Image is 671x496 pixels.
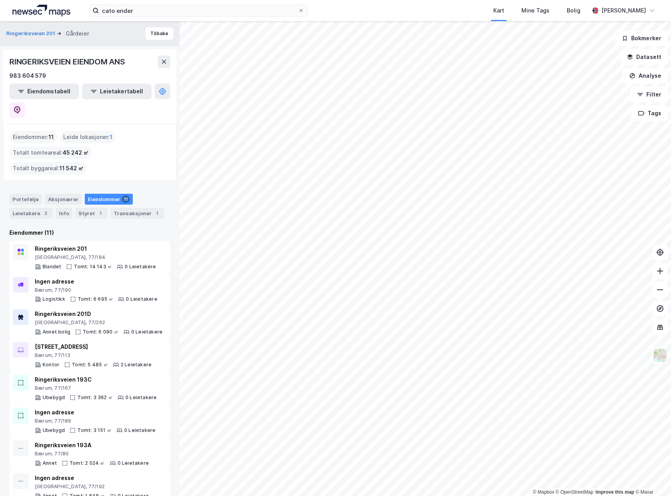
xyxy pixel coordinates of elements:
div: Bærum, 77/167 [35,385,157,391]
div: Eiendommer [85,194,133,205]
div: 2 [42,209,50,217]
div: [GEOGRAPHIC_DATA], 77/184 [35,254,156,260]
div: 0 Leietakere [131,329,162,335]
div: Tomt: 3 362 ㎡ [77,394,113,401]
div: 2 Leietakere [121,362,152,368]
button: Ringeriksveien 201 [6,30,57,37]
div: Bærum, 77/80 [35,451,149,457]
div: Ingen adresse [35,473,149,483]
div: Tomt: 6 695 ㎡ [78,296,114,302]
div: Aksjonærer [45,194,82,205]
div: Ubebygd [43,394,65,401]
a: Improve this map [596,489,634,495]
div: Logistikk [43,296,65,302]
div: 1 [153,209,161,217]
div: Bærum, 77/113 [35,352,152,359]
button: Bokmerker [615,30,668,46]
div: Tomt: 2 024 ㎡ [70,460,105,466]
div: [GEOGRAPHIC_DATA], 77/192 [35,484,149,490]
a: Mapbox [533,489,554,495]
div: Totalt tomteareal : [10,146,92,159]
div: [PERSON_NAME] [601,6,646,15]
input: Søk på adresse, matrikkel, gårdeiere, leietakere eller personer [99,5,298,16]
div: Ubebygd [43,427,65,434]
div: Portefølje [9,194,42,205]
div: Tomt: 5 485 ㎡ [72,362,108,368]
div: 11 [122,195,130,203]
div: 0 Leietakere [124,427,155,434]
span: 1 [110,132,112,142]
button: Tilbake [145,27,173,40]
div: 0 Leietakere [125,394,157,401]
div: Eiendommer : [10,131,57,143]
div: Mine Tags [521,6,550,15]
img: logo.a4113a55bc3d86da70a041830d287a7e.svg [12,5,70,16]
div: Ingen adresse [35,277,157,286]
span: 11 [48,132,54,142]
div: Styret [75,208,107,219]
div: Kart [493,6,504,15]
button: Leietakertabell [82,84,152,99]
div: Leide lokasjoner : [60,131,116,143]
div: Ringeriksveien 193A [35,441,149,450]
div: Eiendommer (11) [9,228,170,237]
span: 45 242 ㎡ [62,148,89,157]
div: Leietakere [9,208,53,219]
button: Filter [630,87,668,102]
div: Annet [43,460,57,466]
div: Info [56,208,72,219]
div: 0 Leietakere [118,460,149,466]
div: 0 Leietakere [126,296,157,302]
div: Blandet [43,264,61,270]
button: Tags [632,105,668,121]
div: [STREET_ADDRESS] [35,342,152,351]
div: Kontor [43,362,59,368]
iframe: Chat Widget [632,459,671,496]
div: [GEOGRAPHIC_DATA], 77/262 [35,319,162,326]
button: Datasett [620,49,668,65]
div: Bærum, 77/189 [35,418,155,424]
button: Analyse [623,68,668,84]
a: OpenStreetMap [556,489,594,495]
div: Annet bolig [43,329,70,335]
button: Eiendomstabell [9,84,79,99]
div: Ingen adresse [35,408,155,417]
div: Tomt: 14 143 ㎡ [74,264,112,270]
div: Transaksjoner [111,208,164,219]
div: Ringeriksveien 201D [35,309,162,319]
img: Z [653,348,667,363]
div: 1 [96,209,104,217]
div: Ringeriksveien 201 [35,244,156,253]
div: Tomt: 6 090 ㎡ [83,329,119,335]
div: Kontrollprogram for chat [632,459,671,496]
div: Bolig [567,6,580,15]
div: 983 604 579 [9,71,46,80]
div: 0 Leietakere [125,264,156,270]
div: Ringeriksveien 193C [35,375,157,384]
div: Bærum, 77/190 [35,287,157,293]
div: RINGERIKSVEIEN EIENDOM ANS [9,55,127,68]
div: Totalt byggareal : [10,162,87,175]
div: Gårdeier [66,29,89,38]
div: Tomt: 3 151 ㎡ [77,427,112,434]
span: 11 542 ㎡ [59,164,84,173]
